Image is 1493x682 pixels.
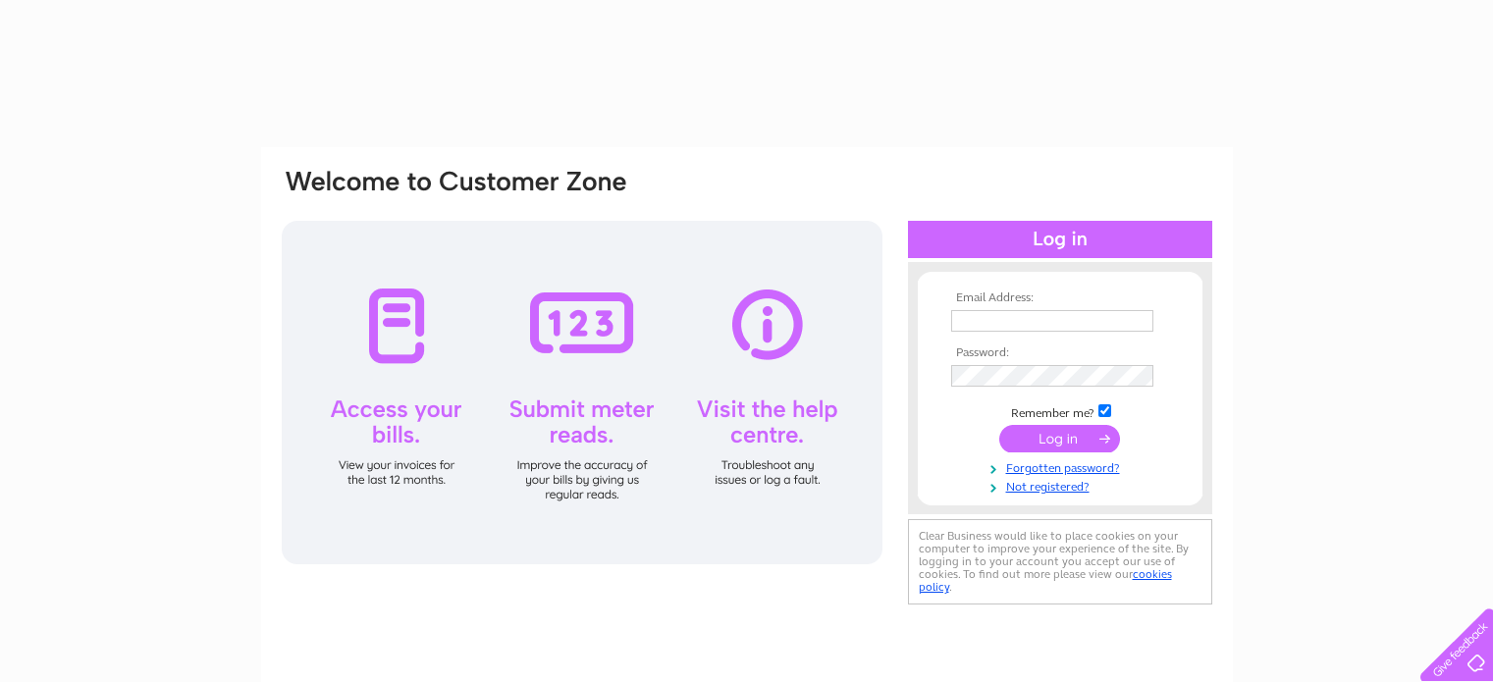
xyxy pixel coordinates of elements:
th: Password: [946,346,1174,360]
td: Remember me? [946,401,1174,421]
a: cookies policy [919,567,1172,594]
th: Email Address: [946,291,1174,305]
div: Clear Business would like to place cookies on your computer to improve your experience of the sit... [908,519,1212,604]
a: Not registered? [951,476,1174,495]
input: Submit [999,425,1120,452]
a: Forgotten password? [951,457,1174,476]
